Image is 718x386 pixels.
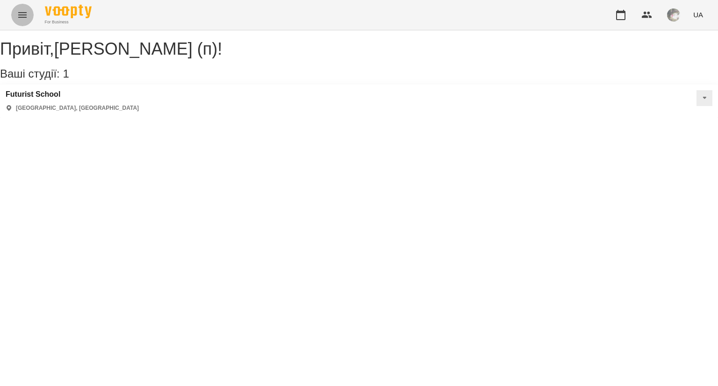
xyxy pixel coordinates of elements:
span: 1 [63,67,69,80]
img: e3906ac1da6b2fc8356eee26edbd6dfe.jpg [667,8,680,21]
img: Voopty Logo [45,5,92,18]
span: For Business [45,19,92,25]
a: Futurist School [6,90,139,99]
button: UA [689,6,707,23]
span: UA [693,10,703,20]
p: [GEOGRAPHIC_DATA], [GEOGRAPHIC_DATA] [16,104,139,112]
button: Menu [11,4,34,26]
